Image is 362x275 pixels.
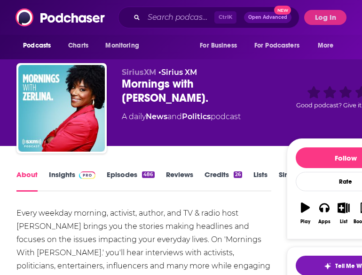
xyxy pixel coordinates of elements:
[161,68,197,77] a: Sirius XM
[18,65,105,152] img: Mornings with Zerlina.
[16,170,38,192] a: About
[214,11,236,24] span: Ctrl K
[23,39,51,52] span: Podcasts
[105,39,139,52] span: Monitoring
[340,219,347,225] div: List
[300,219,310,225] div: Play
[254,39,299,52] span: For Podcasters
[146,112,167,121] a: News
[99,37,151,55] button: open menu
[68,39,88,52] span: Charts
[49,170,95,192] a: InsightsPodchaser Pro
[62,37,94,55] a: Charts
[118,7,299,28] div: Search podcasts, credits, & more...
[122,111,241,122] div: A daily podcast
[253,170,268,192] a: Lists
[296,196,315,230] button: Play
[107,170,154,192] a: Episodes486
[248,15,287,20] span: Open Advanced
[142,171,154,178] div: 486
[167,112,182,121] span: and
[205,170,242,192] a: Credits26
[304,10,346,25] button: Log In
[79,171,95,179] img: Podchaser Pro
[193,37,249,55] button: open menu
[279,170,302,192] a: Similar
[200,39,237,52] span: For Business
[318,219,331,225] div: Apps
[315,196,334,230] button: Apps
[182,112,211,121] a: Politics
[324,262,331,270] img: tell me why sparkle
[16,37,63,55] button: open menu
[318,39,334,52] span: More
[166,170,193,192] a: Reviews
[244,12,291,23] button: Open AdvancedNew
[122,68,156,77] span: SiriusXM
[158,68,197,77] span: •
[334,196,354,230] button: List
[311,37,346,55] button: open menu
[248,37,313,55] button: open menu
[16,8,106,26] img: Podchaser - Follow, Share and Rate Podcasts
[274,6,291,15] span: New
[144,10,214,25] input: Search podcasts, credits, & more...
[234,171,242,178] div: 26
